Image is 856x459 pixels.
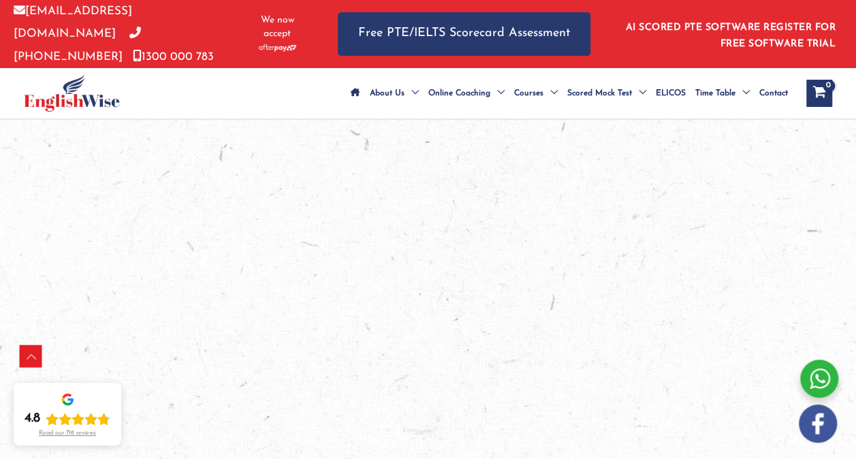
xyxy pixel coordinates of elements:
a: CoursesMenu Toggle [509,69,562,117]
a: ELICOS [651,69,691,117]
a: About UsMenu Toggle [365,69,424,117]
a: [EMAIL_ADDRESS][DOMAIN_NAME] [14,5,132,39]
span: Menu Toggle [735,69,750,117]
span: ELICOS [656,69,686,117]
a: [PHONE_NUMBER] [14,28,141,62]
span: About Us [370,69,405,117]
span: Contact [759,69,788,117]
a: AI SCORED PTE SOFTWARE REGISTER FOR FREE SOFTWARE TRIAL [626,22,836,49]
div: Rating: 4.8 out of 5 [25,411,110,427]
a: Free PTE/IELTS Scorecard Assessment [338,12,590,55]
a: Scored Mock TestMenu Toggle [562,69,651,117]
span: Menu Toggle [405,69,419,117]
span: Menu Toggle [543,69,558,117]
a: 1300 000 783 [133,51,214,63]
a: View Shopping Cart, empty [806,80,832,107]
a: Contact [755,69,793,117]
div: Read our 718 reviews [39,430,96,437]
span: Online Coaching [428,69,490,117]
span: Menu Toggle [632,69,646,117]
nav: Site Navigation: Main Menu [346,69,793,117]
span: We now accept [251,14,304,41]
div: 4.8 [25,411,40,427]
aside: Header Widget 1 [618,12,842,56]
img: Afterpay-Logo [259,44,296,52]
span: Time Table [695,69,735,117]
a: Online CoachingMenu Toggle [424,69,509,117]
span: Menu Toggle [490,69,505,117]
a: Time TableMenu Toggle [691,69,755,117]
img: white-facebook.png [799,405,837,443]
span: Courses [514,69,543,117]
img: cropped-ew-logo [24,74,120,112]
span: Scored Mock Test [567,69,632,117]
